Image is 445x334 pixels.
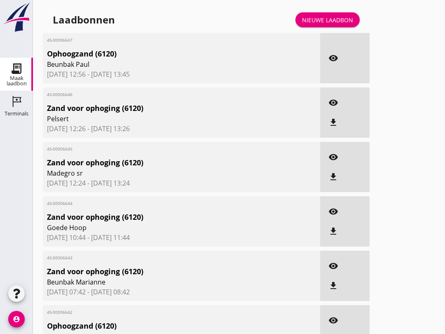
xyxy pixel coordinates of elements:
span: [DATE] 07:42 - [DATE] 08:42 [47,287,316,297]
span: [DATE] 12:24 - [DATE] 13:24 [47,178,316,188]
span: 4S-00006646 [47,92,271,98]
span: Zand voor ophoging (6120) [47,212,271,223]
i: file_download [328,226,338,236]
span: 4S-00006645 [47,146,271,152]
i: file_download [328,118,338,127]
span: Zand voor ophoging (6120) [47,266,271,277]
span: Pelsert [47,114,271,124]
span: Ophoogzand (6120) [47,48,271,59]
i: visibility [328,315,338,325]
i: visibility [328,98,338,108]
i: file_download [328,172,338,182]
span: 4S-00006644 [47,200,271,207]
span: 4S-00006647 [47,37,271,43]
span: Zand voor ophoging (6120) [47,103,271,114]
span: [DATE] 10:44 - [DATE] 11:44 [47,233,316,242]
i: visibility [328,53,338,63]
span: 4S-00006642 [47,309,271,315]
i: visibility [328,261,338,271]
div: Terminals [5,111,28,116]
span: 4S-00006643 [47,255,271,261]
i: file_download [328,281,338,291]
span: Zand voor ophoging (6120) [47,157,271,168]
span: [DATE] 12:26 - [DATE] 13:26 [47,124,316,134]
div: Nieuwe laadbon [302,16,353,24]
i: visibility [328,207,338,216]
div: Laadbonnen [53,13,115,26]
i: account_circle [8,311,25,327]
span: Ophoogzand (6120) [47,320,271,332]
span: Goede Hoop [47,223,271,233]
span: [DATE] 12:56 - [DATE] 13:45 [47,69,316,79]
span: Beunbak Paul [47,59,271,69]
img: logo-small.a267ee39.svg [2,2,31,33]
span: Beunbak Marianne [47,277,271,287]
span: Madegro sr [47,168,271,178]
i: visibility [328,152,338,162]
a: Nieuwe laadbon [295,12,360,27]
